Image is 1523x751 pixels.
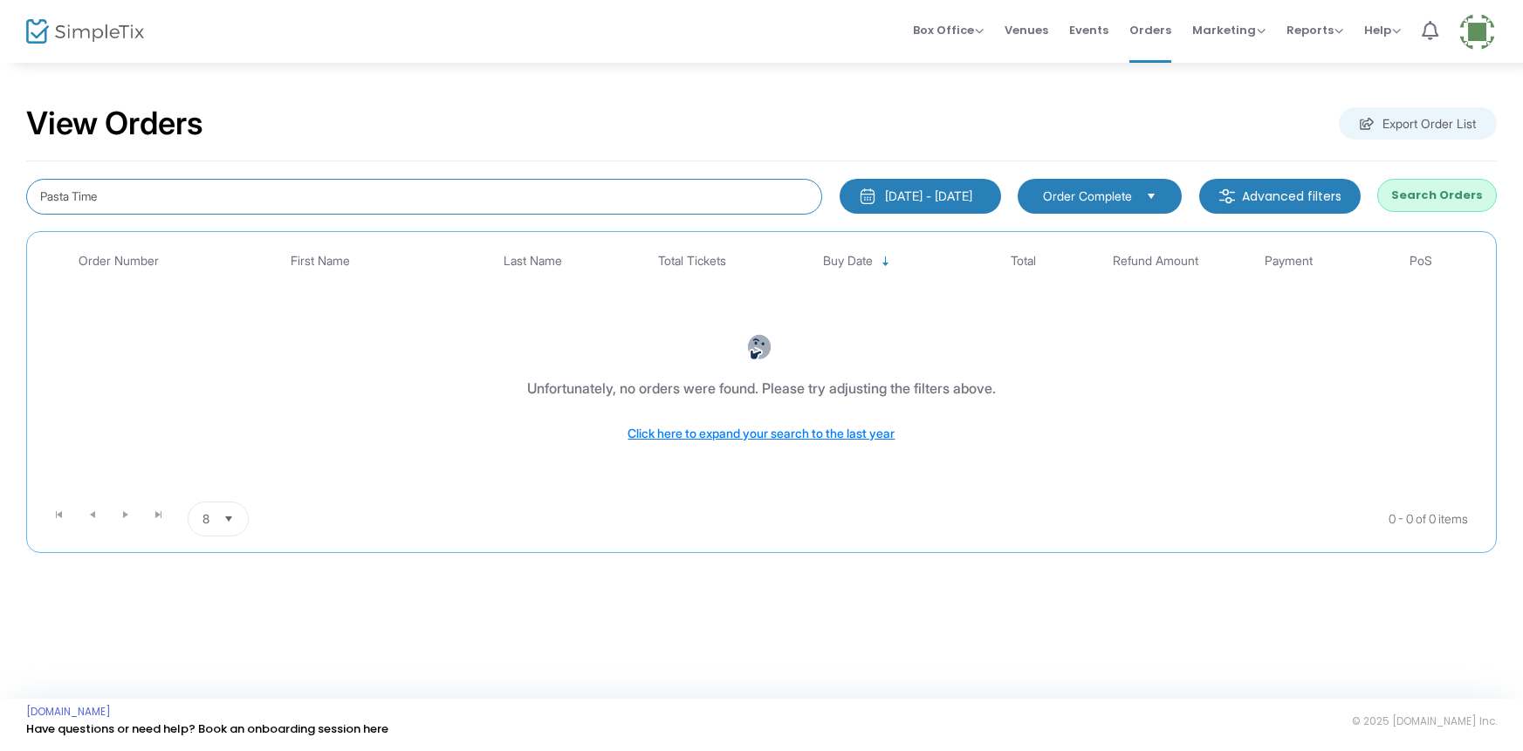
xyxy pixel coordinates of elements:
a: [DOMAIN_NAME] [26,705,111,719]
span: Last Name [504,254,562,269]
span: Help [1364,22,1401,38]
span: © 2025 [DOMAIN_NAME] Inc. [1352,714,1497,728]
span: PoS [1410,254,1432,269]
div: [DATE] - [DATE] [885,188,972,205]
span: Venues [1005,8,1048,52]
m-button: Advanced filters [1199,179,1361,214]
span: Buy Date [823,254,873,269]
th: Total Tickets [626,241,758,282]
button: Search Orders [1377,179,1497,212]
img: filter [1218,188,1236,205]
span: Reports [1286,22,1343,38]
th: Total [957,241,1089,282]
span: Order Complete [1043,188,1132,205]
h2: View Orders [26,105,203,143]
button: [DATE] - [DATE] [840,179,1001,214]
input: Search by name, email, phone, order number, ip address, or last 4 digits of card [26,179,822,215]
span: Payment [1265,254,1313,269]
span: Order Number [79,254,159,269]
span: First Name [292,254,351,269]
div: Unfortunately, no orders were found. Please try adjusting the filters above. [527,378,996,399]
a: Have questions or need help? Book an onboarding session here [26,720,388,737]
div: Data table [36,241,1487,495]
span: 8 [202,510,209,528]
img: face-thinking.png [746,334,772,360]
th: Refund Amount [1089,241,1222,282]
span: Sortable [879,255,893,269]
span: Events [1069,8,1108,52]
span: Marketing [1192,22,1266,38]
span: Box Office [913,22,984,38]
button: Select [216,502,241,536]
kendo-pager-info: 0 - 0 of 0 items [422,502,1468,536]
span: Orders [1129,8,1171,52]
button: Select [1139,187,1163,206]
span: Click here to expand your search to the last year [628,426,895,440]
img: monthly [859,188,876,205]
